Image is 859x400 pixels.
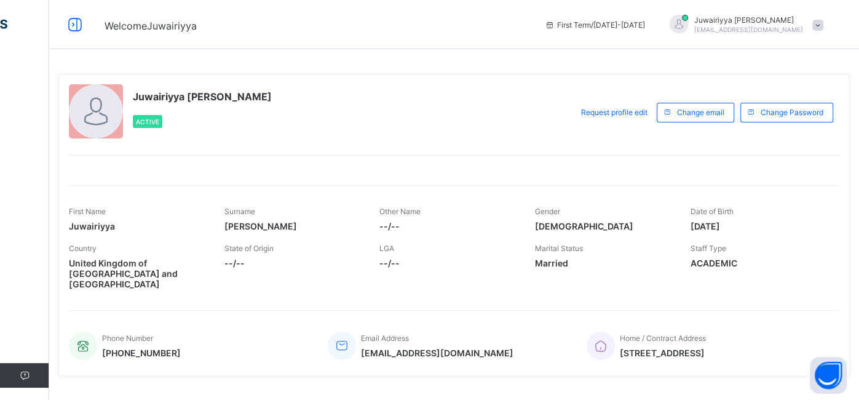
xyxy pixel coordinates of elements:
span: Other Name [379,207,421,216]
span: [DATE] [690,221,827,231]
span: --/-- [379,258,517,268]
span: Surname [224,207,255,216]
span: Active [136,118,159,126]
span: Welcome Juwairiyya [105,20,197,32]
span: State of Origin [224,244,274,253]
span: [DEMOGRAPHIC_DATA] [535,221,672,231]
span: Married [535,258,672,268]
span: ACADEMIC [690,258,827,268]
span: Home / Contract Address [620,334,706,343]
span: Juwairiyya [PERSON_NAME] [694,15,803,25]
span: session/term information [545,20,645,30]
span: Change Password [761,108,823,117]
span: Juwairiyya [PERSON_NAME] [133,90,272,103]
button: Open asap [810,357,847,394]
span: Request profile edit [581,108,647,117]
span: LGA [379,244,394,253]
span: --/-- [379,221,517,231]
div: JuwairiyyaRavat [657,15,829,35]
span: [PERSON_NAME] [224,221,362,231]
span: United Kingdom of [GEOGRAPHIC_DATA] and [GEOGRAPHIC_DATA] [69,258,206,289]
span: --/-- [224,258,362,268]
span: [EMAIL_ADDRESS][DOMAIN_NAME] [361,348,513,358]
span: Email Address [361,334,409,343]
span: Country [69,244,97,253]
span: Date of Birth [690,207,733,216]
span: First Name [69,207,106,216]
span: [EMAIL_ADDRESS][DOMAIN_NAME] [694,26,803,33]
span: Gender [535,207,560,216]
span: [PHONE_NUMBER] [102,348,181,358]
span: Juwairiyya [69,221,206,231]
span: Phone Number [102,334,153,343]
span: Change email [677,108,724,117]
span: [STREET_ADDRESS] [620,348,706,358]
span: Marital Status [535,244,583,253]
span: Staff Type [690,244,726,253]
